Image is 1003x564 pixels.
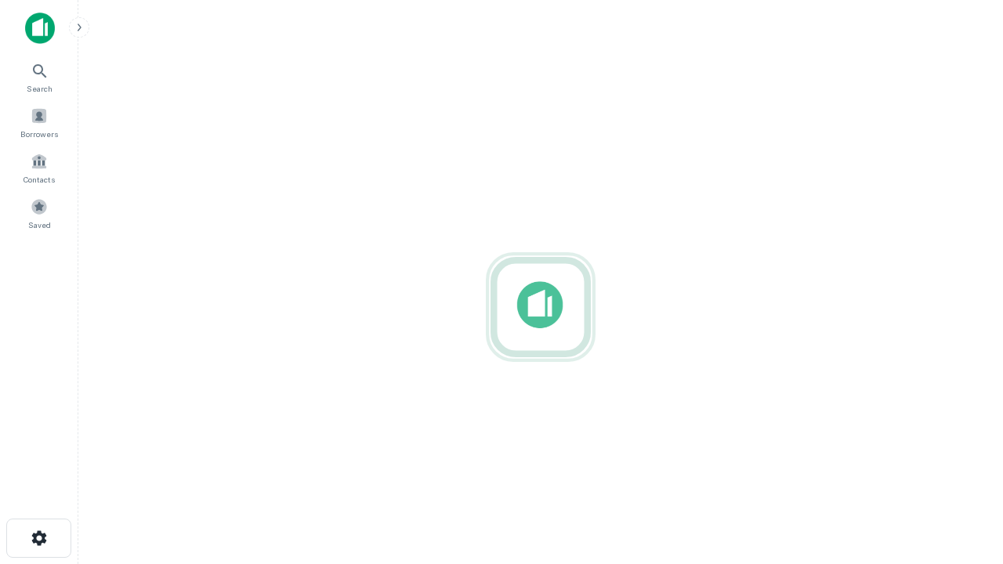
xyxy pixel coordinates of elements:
iframe: Chat Widget [925,389,1003,464]
a: Saved [5,192,74,234]
span: Borrowers [20,128,58,140]
span: Search [27,82,53,95]
span: Saved [28,219,51,231]
img: capitalize-icon.png [25,13,55,44]
a: Borrowers [5,101,74,143]
span: Contacts [24,173,55,186]
a: Contacts [5,146,74,189]
a: Search [5,56,74,98]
